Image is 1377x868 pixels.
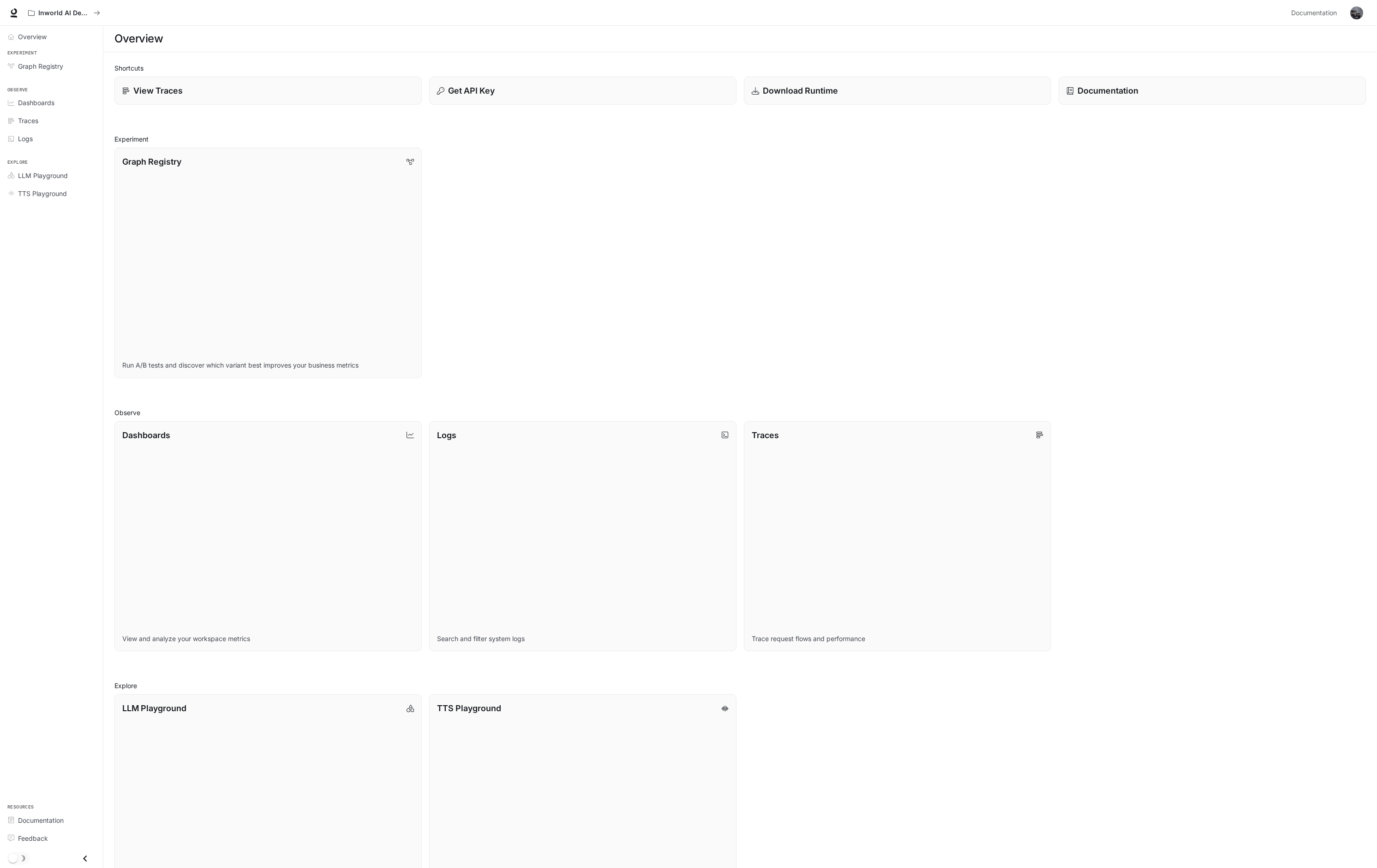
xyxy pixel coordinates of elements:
p: Traces [752,429,779,441]
span: Logs [18,134,33,143]
button: All workspaces [24,4,104,22]
span: Dashboards [18,98,54,107]
a: TracesTrace request flows and performance [744,421,1051,652]
button: User avatar [1347,4,1366,22]
h2: Experiment [114,134,1366,144]
span: Documentation [18,815,64,825]
button: Get API Key [429,77,736,105]
a: Documentation [1059,77,1366,105]
p: View and analyze your workspace metrics [122,634,414,643]
h2: Shortcuts [114,63,1366,73]
a: Graph Registry [4,58,99,74]
a: Feedback [4,830,99,846]
p: LLM Playground [122,702,186,714]
a: Overview [4,29,99,45]
a: Documentation [4,812,99,828]
h2: Explore [114,681,1366,690]
p: Dashboards [122,429,170,441]
button: Close drawer [75,849,96,868]
p: Documentation [1078,84,1138,97]
a: Traces [4,113,99,129]
a: Documentation [1287,4,1344,22]
a: Graph RegistryRun A/B tests and discover which variant best improves your business metrics [114,148,422,378]
a: Logs [4,131,99,147]
span: Dark mode toggle [8,853,18,863]
a: DashboardsView and analyze your workspace metrics [114,421,422,652]
img: User avatar [1350,6,1363,19]
span: Graph Registry [18,61,63,71]
p: Inworld AI Demos [38,9,90,17]
span: TTS Playground [18,189,67,198]
p: View Traces [133,84,183,97]
p: Run A/B tests and discover which variant best improves your business metrics [122,361,414,370]
h1: Overview [114,30,163,48]
h2: Observe [114,408,1366,417]
p: Get API Key [448,84,495,97]
span: LLM Playground [18,171,68,180]
span: Overview [18,32,47,42]
span: Traces [18,116,38,125]
span: Documentation [1291,7,1337,19]
p: Download Runtime [763,84,838,97]
a: TTS Playground [4,185,99,202]
p: Graph Registry [122,155,181,168]
p: Search and filter system logs [437,634,729,643]
span: Feedback [18,833,48,843]
a: View Traces [114,77,422,105]
p: Trace request flows and performance [752,634,1043,643]
a: Download Runtime [744,77,1051,105]
p: Logs [437,429,456,441]
a: Dashboards [4,95,99,111]
a: LogsSearch and filter system logs [429,421,736,652]
p: TTS Playground [437,702,501,714]
a: LLM Playground [4,167,99,184]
